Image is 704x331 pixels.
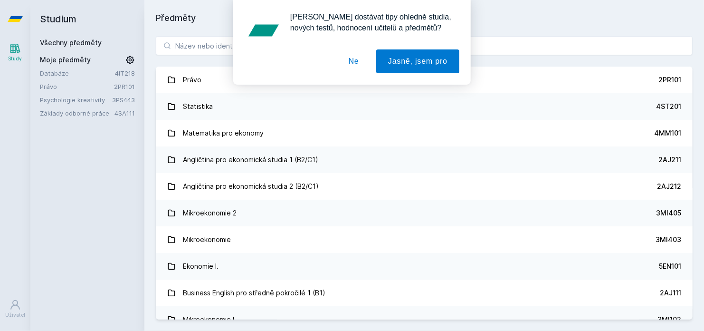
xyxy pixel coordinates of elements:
[183,204,237,223] div: Mikroekonomie 2
[114,83,135,90] a: 2PR101
[183,150,319,169] div: Angličtina pro ekonomická studia 1 (B2/C1)
[156,173,693,200] a: Angličtina pro ekonomická studia 2 (B2/C1) 2AJ212
[156,226,693,253] a: Mikroekonomie 3MI403
[156,93,693,120] a: Statistika 4ST201
[5,312,25,319] div: Uživatel
[156,280,693,306] a: Business English pro středně pokročilé 1 (B1) 2AJ111
[376,49,459,73] button: Jasně, jsem pro
[183,230,231,249] div: Mikroekonomie
[112,96,135,104] a: 3PS443
[657,182,681,191] div: 2AJ212
[183,257,219,276] div: Ekonomie I.
[183,310,235,329] div: Mikroekonomie I
[656,208,681,218] div: 3MI405
[183,124,264,143] div: Matematika pro ekonomy
[156,200,693,226] a: Mikroekonomie 2 3MI405
[156,146,693,173] a: Angličtina pro ekonomická studia 1 (B2/C1) 2AJ211
[183,283,326,302] div: Business English pro středně pokročilé 1 (B1)
[283,11,459,33] div: [PERSON_NAME] dostávat tipy ohledně studia, nových testů, hodnocení učitelů a předmětů?
[40,95,112,105] a: Psychologie kreativity
[40,108,114,118] a: Základy odborné práce
[183,97,213,116] div: Statistika
[656,235,681,244] div: 3MI403
[156,253,693,280] a: Ekonomie I. 5EN101
[660,288,681,298] div: 2AJ111
[245,11,283,49] img: notification icon
[337,49,371,73] button: Ne
[659,262,681,271] div: 5EN101
[2,294,29,323] a: Uživatel
[156,120,693,146] a: Matematika pro ekonomy 4MM101
[658,155,681,165] div: 2AJ211
[657,315,681,324] div: 3MI102
[654,128,681,138] div: 4MM101
[114,109,135,117] a: 4SA111
[183,177,319,196] div: Angličtina pro ekonomická studia 2 (B2/C1)
[656,102,681,111] div: 4ST201
[40,82,114,91] a: Právo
